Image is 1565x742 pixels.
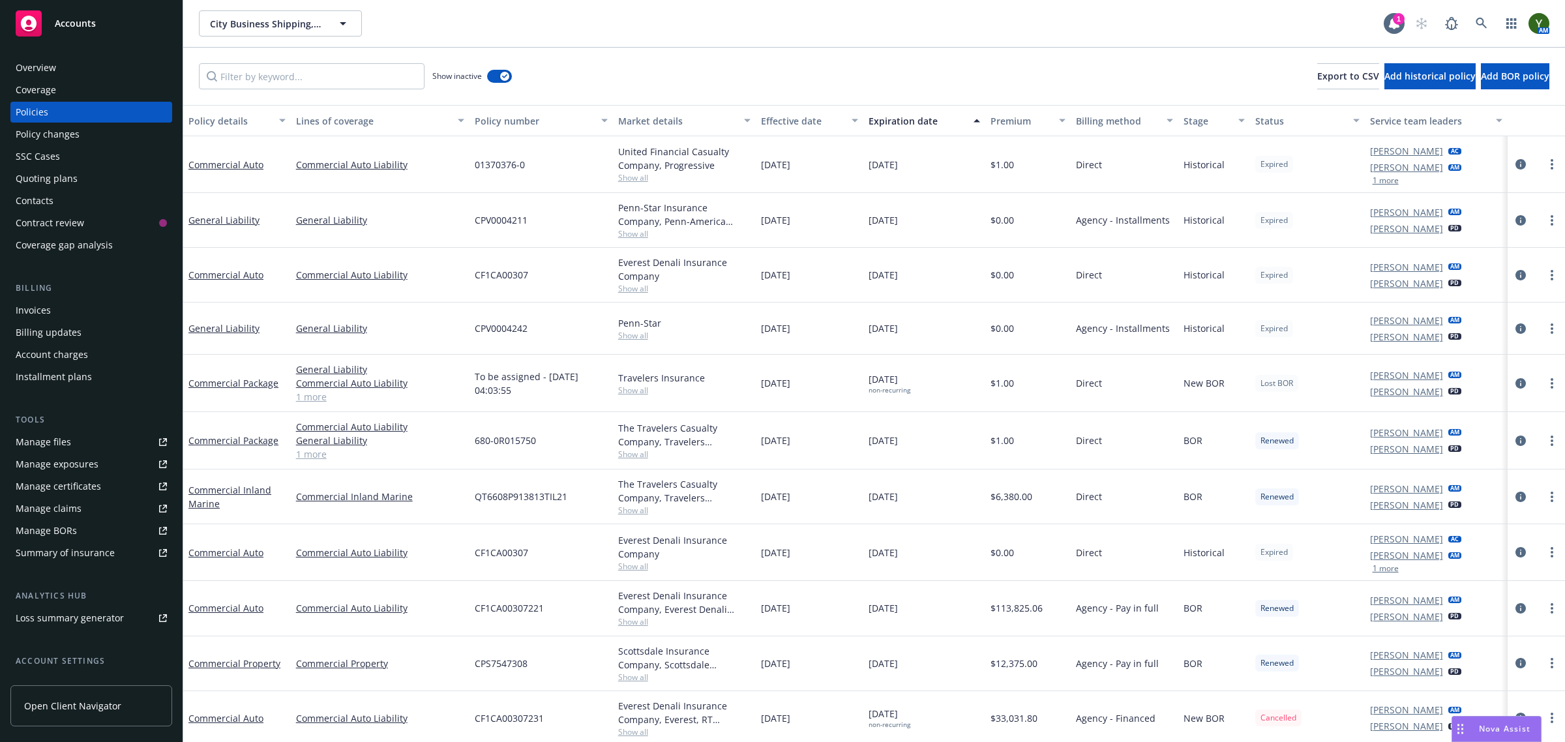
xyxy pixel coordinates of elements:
a: circleInformation [1513,213,1528,228]
span: [DATE] [869,321,898,335]
div: Account charges [16,344,88,365]
a: circleInformation [1513,655,1528,671]
div: Manage certificates [16,476,101,497]
a: Commercial Package [188,377,278,389]
span: Show all [618,672,751,683]
a: [PERSON_NAME] [1370,548,1443,562]
span: $12,375.00 [991,657,1037,670]
span: Direct [1076,490,1102,503]
span: To be assigned - [DATE] 04:03:55 [475,370,608,397]
a: more [1544,489,1560,505]
a: circleInformation [1513,321,1528,336]
div: Manage claims [16,498,82,519]
div: The Travelers Casualty Company, Travelers Insurance [618,421,751,449]
div: Market details [618,114,737,128]
a: Manage files [10,432,172,453]
span: Show all [618,330,751,341]
span: Expired [1260,269,1288,281]
a: 1 more [296,390,464,404]
a: Manage BORs [10,520,172,541]
a: more [1544,601,1560,616]
span: Nova Assist [1479,723,1530,734]
span: [DATE] [761,601,790,615]
a: circleInformation [1513,544,1528,560]
a: Commercial Inland Marine [296,490,464,503]
span: Historical [1184,546,1225,559]
a: more [1544,156,1560,172]
span: CF1CA00307221 [475,601,544,615]
span: Add BOR policy [1481,70,1549,82]
button: 1 more [1373,565,1399,572]
a: Summary of insurance [10,542,172,563]
div: Manage exposures [16,454,98,475]
button: Export to CSV [1317,63,1379,89]
div: Travelers Insurance [618,371,751,385]
a: Manage claims [10,498,172,519]
a: Commercial Auto Liability [296,268,464,282]
a: more [1544,544,1560,560]
span: [DATE] [761,434,790,447]
span: QT6608P913813TIL21 [475,490,567,503]
span: CPV0004242 [475,321,528,335]
button: Lines of coverage [291,105,469,136]
span: $0.00 [991,546,1014,559]
span: Direct [1076,376,1102,390]
a: 1 more [296,447,464,461]
span: $1.00 [991,376,1014,390]
button: Nova Assist [1452,716,1542,742]
a: [PERSON_NAME] [1370,482,1443,496]
span: $113,825.06 [991,601,1043,615]
div: Penn-Star [618,316,751,330]
a: [PERSON_NAME] [1370,260,1443,274]
div: Tools [10,413,172,426]
button: City Business Shipping, Inc. [199,10,362,37]
a: [PERSON_NAME] [1370,205,1443,219]
span: [DATE] [869,546,898,559]
div: Installment plans [16,366,92,387]
span: [DATE] [761,711,790,725]
span: [DATE] [761,213,790,227]
div: Policies [16,102,48,123]
span: Show all [618,449,751,460]
button: Add historical policy [1384,63,1476,89]
span: CF1CA00307 [475,546,528,559]
a: Commercial Auto Liability [296,158,464,171]
span: Historical [1184,213,1225,227]
a: [PERSON_NAME] [1370,314,1443,327]
a: [PERSON_NAME] [1370,532,1443,546]
a: [PERSON_NAME] [1370,160,1443,174]
span: [DATE] [869,372,910,394]
a: more [1544,710,1560,726]
span: Expired [1260,546,1288,558]
a: more [1544,267,1560,283]
span: Show all [618,172,751,183]
a: circleInformation [1513,156,1528,172]
span: $1.00 [991,158,1014,171]
div: Analytics hub [10,589,172,602]
div: Drag to move [1452,717,1468,741]
a: [PERSON_NAME] [1370,719,1443,733]
button: 1 more [1373,177,1399,185]
div: Manage BORs [16,520,77,541]
a: Installment plans [10,366,172,387]
span: BOR [1184,657,1202,670]
span: CF1CA00307231 [475,711,544,725]
a: Report a Bug [1438,10,1465,37]
a: [PERSON_NAME] [1370,610,1443,623]
span: Show all [618,505,751,516]
a: Service team [10,673,172,694]
a: [PERSON_NAME] [1370,648,1443,662]
a: Search [1468,10,1495,37]
span: Renewed [1260,435,1294,447]
button: Expiration date [863,105,985,136]
div: Lines of coverage [296,114,450,128]
button: Add BOR policy [1481,63,1549,89]
div: The Travelers Casualty Company, Travelers Insurance [618,477,751,505]
span: [DATE] [869,707,910,729]
span: [DATE] [761,268,790,282]
span: Cancelled [1260,712,1296,724]
a: [PERSON_NAME] [1370,498,1443,512]
a: [PERSON_NAME] [1370,385,1443,398]
div: Scottsdale Insurance Company, Scottsdale Insurance Company (Nationwide) [618,644,751,672]
a: Billing updates [10,322,172,343]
